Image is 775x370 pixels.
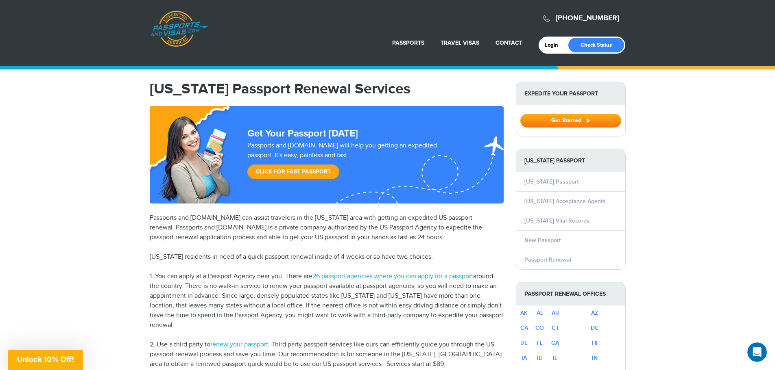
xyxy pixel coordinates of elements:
a: Login [545,42,564,48]
p: 1. You can apply at a Passport Agency near you. There are around the country. There is no walk-in... [150,272,504,330]
a: IA [522,355,527,361]
a: Passports [392,39,424,46]
a: FL [537,340,543,346]
a: [US_STATE] Vital Records [524,217,589,224]
div: Open Intercom Messenger [3,3,146,26]
strong: [US_STATE] Passport [516,149,625,172]
a: CT [552,325,559,331]
a: Check Status [568,38,624,52]
a: CA [520,325,528,331]
iframe: Intercom live chat [747,342,767,362]
a: New Passport [524,237,561,244]
a: AR [552,309,559,316]
a: Contact [496,39,522,46]
strong: Get Your Passport [DATE] [247,128,358,139]
a: Travel Visas [441,39,479,46]
a: CO [535,325,544,331]
div: Need help? [9,7,122,13]
a: [US_STATE] Passport [524,178,579,185]
a: Get Started [520,117,621,123]
a: Passport Renewal [524,256,571,263]
a: [PHONE_NUMBER] [556,14,619,23]
p: Passports and [DOMAIN_NAME] can assist travelers in the [US_STATE] area with getting an expedited... [150,213,504,242]
strong: Expedite Your Passport [516,82,625,105]
a: renew your passport [210,341,268,348]
a: 26 passport agencies where you can apply for a passport [312,273,473,280]
a: ID [537,355,543,361]
button: Get Started [520,114,621,128]
a: AK [520,309,528,316]
a: AL [537,309,543,316]
a: Click for Fast Passport [247,164,339,179]
a: GA [551,340,559,346]
p: [US_STATE] residents in need of a quick passport renewal inside of 4 weeks or so have two choices. [150,252,504,262]
div: The team will reply as soon as they can [9,13,122,22]
a: [US_STATE] Acceptance Agents [524,198,605,205]
p: 2. Use a third party to . Third party passport services like ours can efficiently guide you throu... [150,340,504,369]
a: HI [592,340,598,346]
div: Passports and [DOMAIN_NAME] will help you getting an expedited passport. It's easy, painless and ... [244,141,466,183]
h1: [US_STATE] Passport Renewal Services [150,82,504,96]
a: DC [591,325,599,331]
a: IN [592,355,598,361]
a: AZ [591,309,598,316]
a: Passports & [DOMAIN_NAME] [150,11,208,47]
a: IL [553,355,557,361]
div: Unlock 10% Off! [8,350,83,370]
strong: Passport Renewal Offices [516,282,625,305]
a: DE [520,340,528,346]
span: Unlock 10% Off! [17,355,74,364]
